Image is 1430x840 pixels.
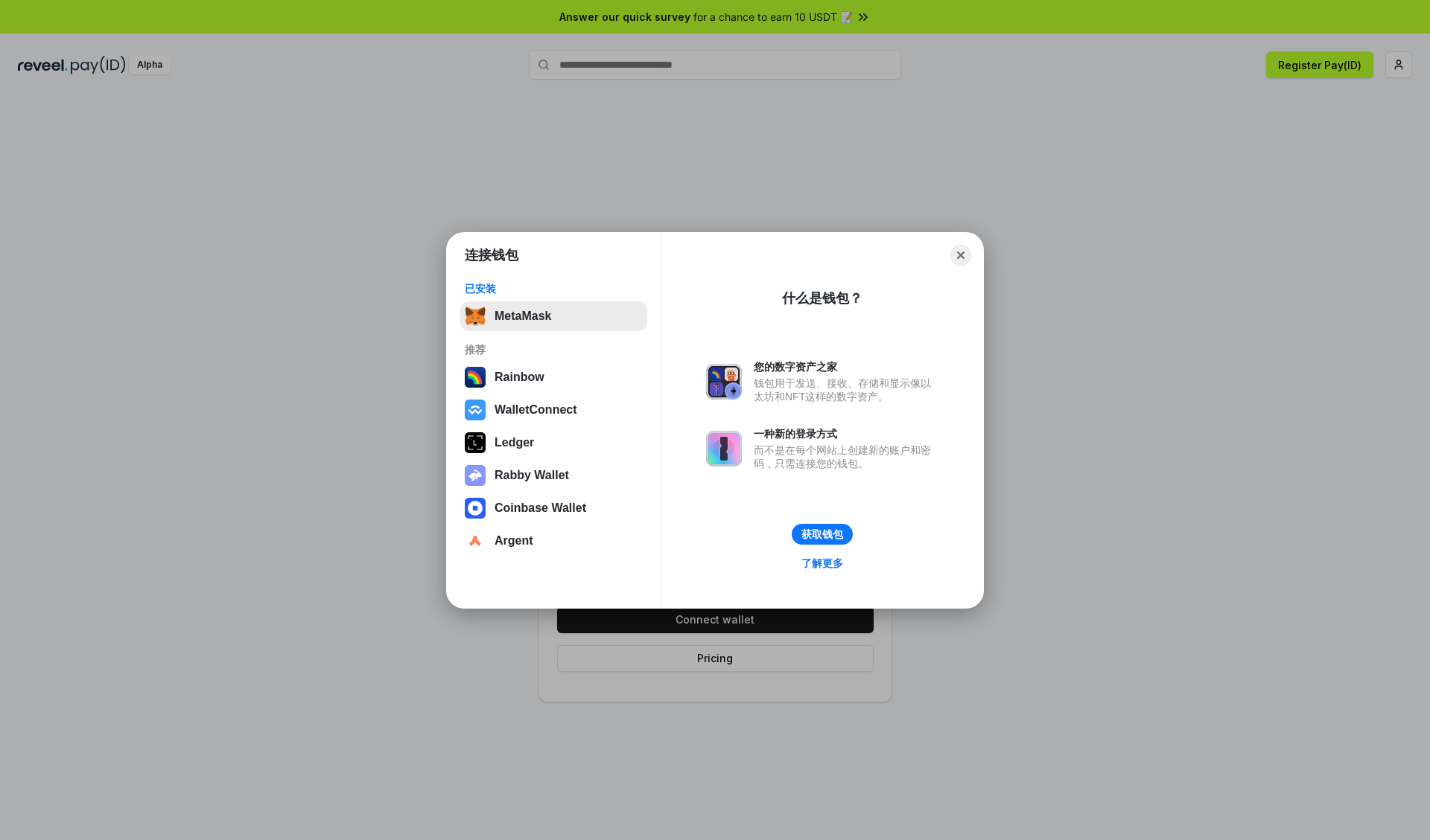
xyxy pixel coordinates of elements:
[950,245,971,266] button: Close
[801,557,843,570] div: 了解更多
[754,427,938,440] div: 一种新的登录方式
[460,493,647,523] button: Coinbase Wallet
[465,306,486,327] img: svg+xml,%3Csvg%20fill%3D%22none%22%20height%3D%2233%22%20viewBox%3D%220%200%2035%2033%22%20width%...
[754,376,938,403] div: 钱包用于发送、接收、存储和显示像以太坊和NFT这样的数字资产。
[465,498,486,519] img: svg+xml,%3Csvg%20width%3D%2228%22%20height%3D%2228%22%20viewBox%3D%220%200%2028%2028%22%20fill%3D...
[460,395,647,425] button: WalletConnect
[465,367,486,388] img: svg+xml,%3Csvg%20width%3D%22120%22%20height%3D%22120%22%20viewBox%3D%220%200%20120%20120%22%20fil...
[792,524,853,545] button: 获取钱包
[465,400,486,420] img: svg+xml,%3Csvg%20width%3D%2228%22%20height%3D%2228%22%20viewBox%3D%220%200%2028%2028%22%20fill%3D...
[495,501,586,515] div: Coinbase Wallet
[460,526,647,556] button: Argent
[792,554,852,573] a: 了解更多
[495,469,569,482] div: Rabby Wallet
[782,289,862,307] div: 什么是钱包？
[495,371,544,384] div: Rainbow
[465,282,643,295] div: 已安装
[706,364,742,400] img: svg+xml,%3Csvg%20xmlns%3D%22http%3A%2F%2Fwww.w3.org%2F2000%2Fsvg%22%20fill%3D%22none%22%20viewBox...
[495,436,534,449] div: Ledger
[706,431,742,467] img: svg+xml,%3Csvg%20xmlns%3D%22http%3A%2F%2Fwww.w3.org%2F2000%2Fsvg%22%20fill%3D%22none%22%20viewBox...
[495,534,533,548] div: Argent
[465,465,486,486] img: svg+xml,%3Csvg%20xmlns%3D%22http%3A%2F%2Fwww.w3.org%2F2000%2Fsvg%22%20fill%3D%22none%22%20viewBox...
[460,461,647,490] button: Rabby Wallet
[465,343,643,356] div: 推荐
[495,403,577,417] div: WalletConnect
[495,310,551,323] div: MetaMask
[754,443,938,470] div: 而不是在每个网站上创建新的账户和密码，只需连接您的钱包。
[460,428,647,458] button: Ledger
[460,301,647,331] button: MetaMask
[460,362,647,392] button: Rainbow
[465,432,486,453] img: svg+xml,%3Csvg%20xmlns%3D%22http%3A%2F%2Fwww.w3.org%2F2000%2Fsvg%22%20width%3D%2228%22%20height%3...
[465,246,518,264] h1: 连接钱包
[801,528,843,541] div: 获取钱包
[465,530,486,551] img: svg+xml,%3Csvg%20width%3D%2228%22%20height%3D%2228%22%20viewBox%3D%220%200%2028%2028%22%20fill%3D...
[754,360,938,373] div: 您的数字资产之家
